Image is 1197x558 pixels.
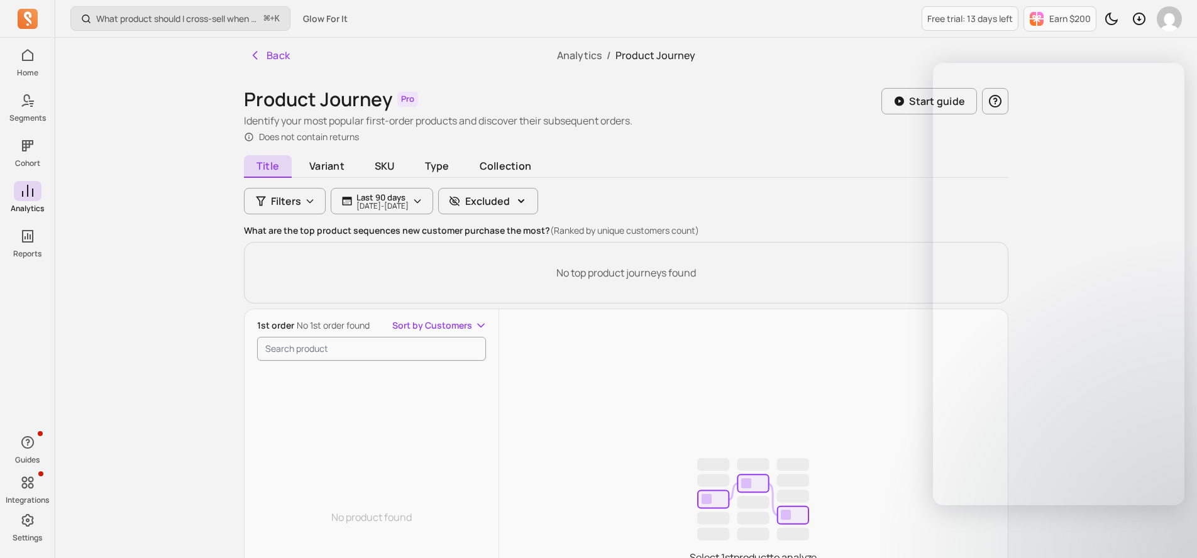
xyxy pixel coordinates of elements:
p: Reports [13,249,41,259]
span: Collection [467,155,544,177]
span: Filters [271,194,301,209]
span: (Ranked by unique customers count) [550,224,699,236]
p: Cohort [15,158,40,168]
span: Type [412,155,462,177]
button: Filters [244,188,326,214]
p: Identify your most popular first-order products and discover their subsequent orders. [244,113,632,128]
button: Last 90 days[DATE]-[DATE] [331,188,433,214]
p: Excluded [465,194,510,209]
p: Free trial: 13 days left [927,13,1013,25]
p: [DATE] - [DATE] [356,202,409,210]
span: + [264,12,280,25]
p: Settings [13,533,42,543]
span: / [602,48,615,62]
p: Analytics [11,204,44,214]
span: Product Journey [615,48,695,62]
p: What are the top product sequences new customer purchase the most? [244,224,1008,237]
button: Earn $200 [1023,6,1096,31]
span: Title [244,155,292,178]
p: What product should I cross-sell when a customer purchases a product? [96,13,259,25]
a: Analytics [557,48,602,62]
p: Does not contain returns [259,131,359,143]
span: SKU [362,155,407,177]
span: Glow For It [303,13,348,25]
p: No product found [331,510,412,525]
button: Glow For It [295,8,355,30]
p: No top product journeys found [556,265,696,280]
button: Guides [14,430,41,468]
p: Home [17,68,38,78]
iframe: Intercom live chat [933,63,1184,505]
button: Toggle dark mode [1099,6,1124,31]
p: Last 90 days [356,192,409,202]
kbd: ⌘ [263,11,270,27]
p: Earn $200 [1049,13,1091,25]
span: Pro [397,92,418,107]
p: Guides [15,455,40,465]
p: Segments [9,113,46,123]
iframe: Intercom live chat [1154,515,1184,545]
img: avatar [1157,6,1182,31]
button: Excluded [438,188,538,214]
button: What product should I cross-sell when a customer purchases a product?⌘+K [70,6,290,31]
kbd: K [275,14,280,24]
a: Free trial: 13 days left [922,6,1018,31]
p: Start guide [909,94,965,109]
h1: Product Journey [244,88,392,111]
button: Start guide [881,88,977,114]
button: Back [244,43,295,68]
span: Variant [297,155,357,177]
p: Integrations [6,495,49,505]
